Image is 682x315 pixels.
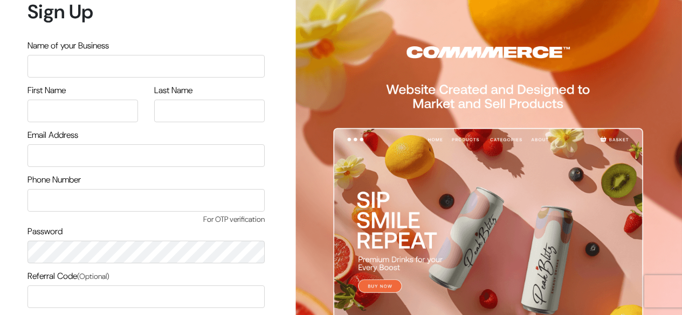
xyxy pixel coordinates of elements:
[27,270,109,283] label: Referral Code
[27,173,81,186] label: Phone Number
[154,84,192,97] label: Last Name
[27,214,265,225] span: For OTP verification
[27,39,109,52] label: Name of your Business
[27,84,66,97] label: First Name
[77,271,109,281] span: (Optional)
[27,129,78,142] label: Email Address
[27,225,63,238] label: Password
